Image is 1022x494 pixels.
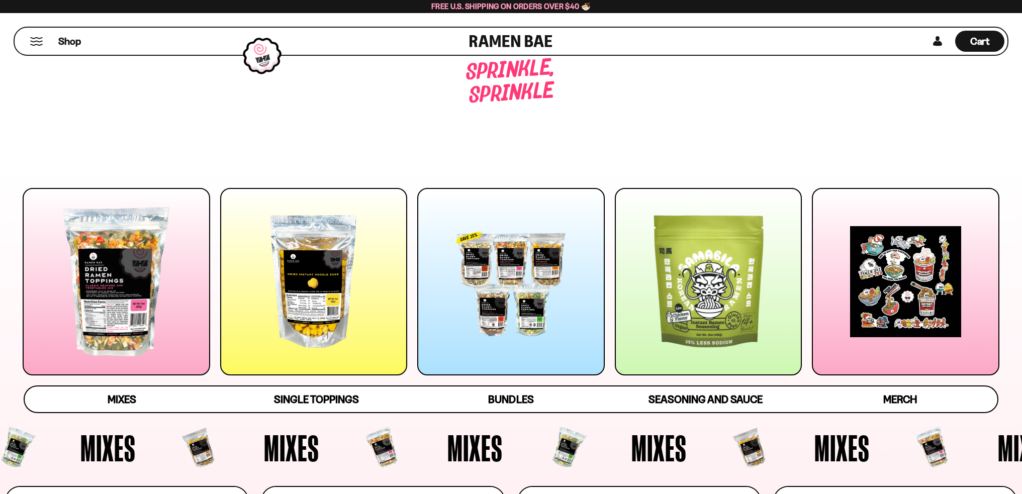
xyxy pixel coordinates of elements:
[80,429,136,466] span: Mixes
[274,393,359,406] span: Single Toppings
[883,393,917,406] span: Merch
[431,2,591,11] span: Free U.S. Shipping on Orders over $40 🍜
[488,393,533,406] span: Bundles
[631,429,687,466] span: Mixes
[803,386,997,412] a: Merch
[414,386,608,412] a: Bundles
[108,393,136,406] span: Mixes
[955,28,1004,55] a: Cart
[58,31,81,52] a: Shop
[58,35,81,48] span: Shop
[970,35,990,47] span: Cart
[814,429,870,466] span: Mixes
[608,386,803,412] a: Seasoning and Sauce
[447,429,503,466] span: Mixes
[219,386,414,412] a: Single Toppings
[648,393,763,406] span: Seasoning and Sauce
[30,37,43,46] button: Mobile Menu Trigger
[264,429,319,466] span: Mixes
[25,386,219,412] a: Mixes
